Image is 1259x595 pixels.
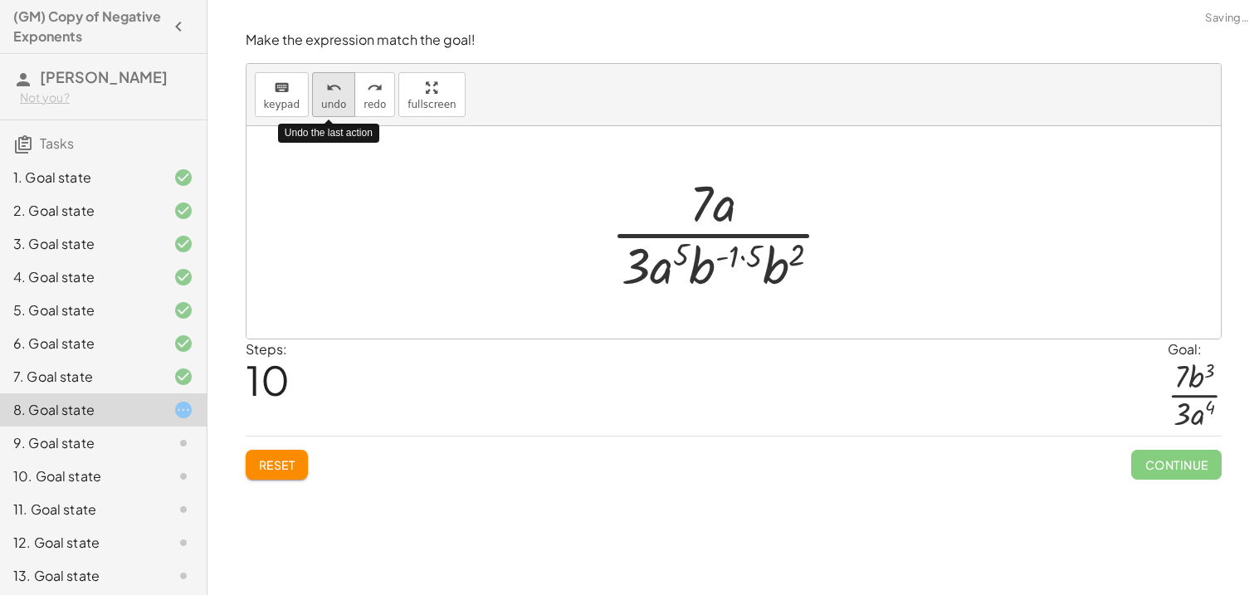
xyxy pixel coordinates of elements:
span: Saving… [1205,10,1249,27]
div: 11. Goal state [13,500,147,519]
span: Reset [259,457,295,472]
span: [PERSON_NAME] [40,67,168,86]
i: Task not started. [173,533,193,553]
button: keyboardkeypad [255,72,310,117]
div: 10. Goal state [13,466,147,486]
div: 8. Goal state [13,400,147,420]
i: Task started. [173,400,193,420]
i: Task finished and correct. [173,267,193,287]
div: 3. Goal state [13,234,147,254]
label: Steps: [246,340,287,358]
i: Task finished and correct. [173,234,193,254]
button: fullscreen [398,72,465,117]
span: Tasks [40,134,74,152]
p: Make the expression match the goal! [246,31,1222,50]
div: 7. Goal state [13,367,147,387]
i: Task finished and correct. [173,367,193,387]
i: undo [326,78,342,98]
i: Task not started. [173,500,193,519]
i: Task not started. [173,566,193,586]
i: Task finished and correct. [173,168,193,188]
span: fullscreen [407,99,456,110]
i: Task finished and correct. [173,334,193,354]
span: undo [321,99,346,110]
i: Task not started. [173,433,193,453]
button: redoredo [354,72,395,117]
div: Goal: [1168,339,1222,359]
span: 10 [246,354,290,405]
div: 2. Goal state [13,201,147,221]
span: keypad [264,99,300,110]
div: 13. Goal state [13,566,147,586]
div: 1. Goal state [13,168,147,188]
div: 9. Goal state [13,433,147,453]
h4: (GM) Copy of Negative Exponents [13,7,163,46]
i: keyboard [274,78,290,98]
i: Task finished and correct. [173,300,193,320]
div: 6. Goal state [13,334,147,354]
div: Undo the last action [278,124,379,143]
button: Reset [246,450,309,480]
div: 5. Goal state [13,300,147,320]
button: undoundo [312,72,355,117]
span: redo [364,99,386,110]
i: Task finished and correct. [173,201,193,221]
div: 4. Goal state [13,267,147,287]
i: Task not started. [173,466,193,486]
div: Not you? [20,90,193,106]
i: redo [367,78,383,98]
div: 12. Goal state [13,533,147,553]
